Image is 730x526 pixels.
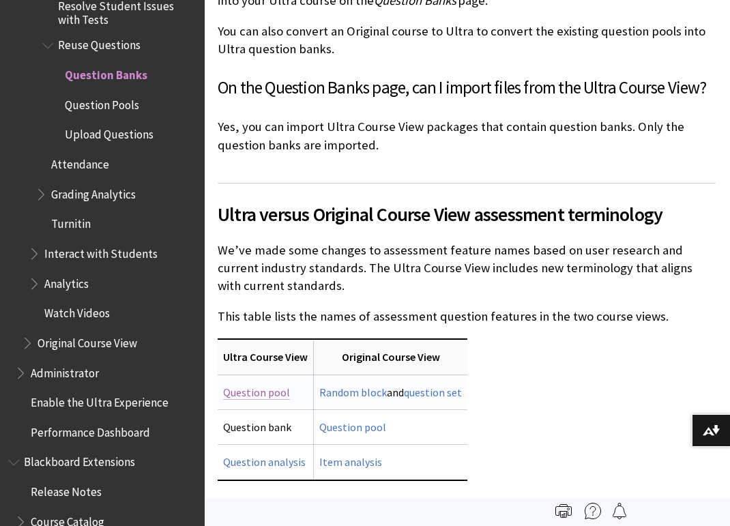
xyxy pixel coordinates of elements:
span: Grading Analytics [51,183,136,201]
img: More help [585,503,601,519]
span: Release Notes [31,480,102,499]
td: and [314,375,468,409]
span: Question Banks [65,63,147,82]
a: Question analysis [223,455,306,469]
span: Analytics [44,272,89,291]
span: Original Course View [38,332,137,350]
h3: On the Question Banks page, can I import files from the Ultra Course View? [218,75,716,101]
span: Enable the Ultra Experience [31,391,169,409]
a: question set [404,385,462,400]
td: Question bank [218,409,314,444]
span: Interact with Students [44,242,158,261]
span: Turnitin [51,213,91,231]
a: Random block [319,385,387,400]
span: Reuse Questions [58,34,141,53]
a: Question pool [223,385,290,400]
img: Follow this page [611,503,628,519]
p: Yes, you can import Ultra Course View packages that contain question banks. Only the question ban... [218,118,716,154]
span: Attendance [51,153,109,171]
img: Print [555,503,572,519]
th: Ultra Course View [218,339,314,375]
p: We’ve made some changes to assessment feature names based on user research and current industry s... [218,242,716,295]
span: Administrator [31,362,99,380]
span: Upload Questions [65,123,154,142]
a: Item analysis [319,455,382,469]
th: Original Course View [314,339,468,375]
span: Performance Dashboard [31,421,150,439]
span: Watch Videos [44,302,110,320]
p: You can also convert an Original course to Ultra to convert the existing question pools into Ultr... [218,23,716,58]
span: Blackboard Extensions [24,451,135,469]
p: This table lists the names of assessment question features in the two course views. [218,308,716,325]
span: Question Pools [65,93,139,112]
a: Question pool [319,420,386,435]
span: Ultra versus Original Course View assessment terminology [218,200,716,229]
